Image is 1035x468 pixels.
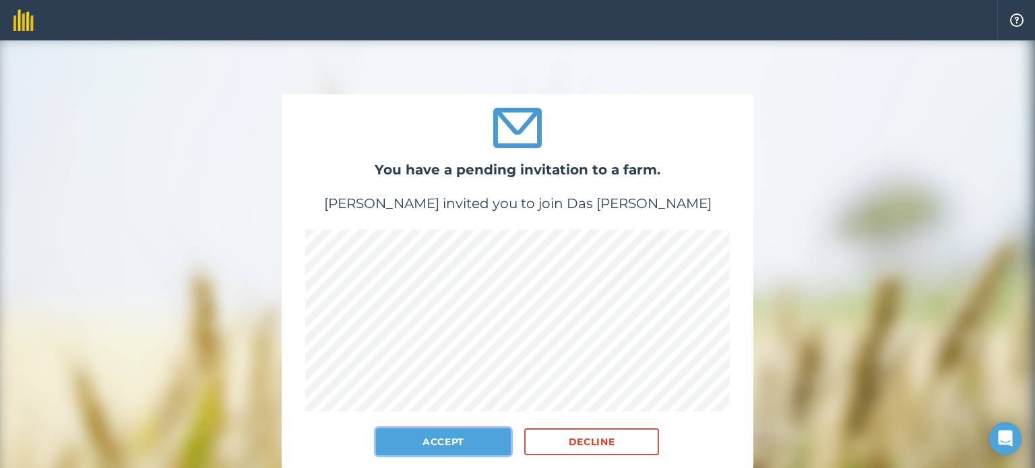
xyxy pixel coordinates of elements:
button: Accept [376,428,511,455]
button: Decline [524,428,659,455]
img: fieldmargin Logo [13,9,34,31]
img: An icon showing a closed envelope [493,108,542,148]
p: [PERSON_NAME] invited you to join Das [PERSON_NAME] [282,194,753,213]
div: Open Intercom Messenger [989,422,1022,455]
img: A question mark icon [1009,13,1025,27]
h2: You have a pending invitation to a farm. [282,159,753,180]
